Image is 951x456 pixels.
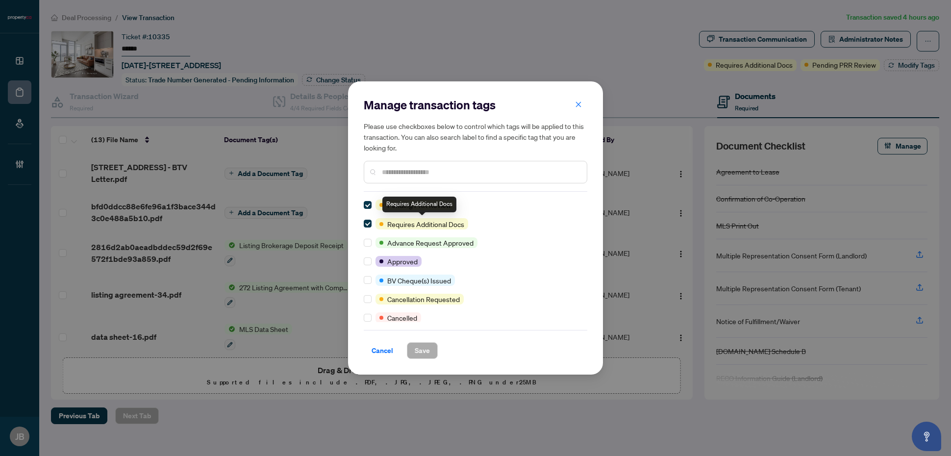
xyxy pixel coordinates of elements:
[387,312,417,323] span: Cancelled
[387,237,474,248] span: Advance Request Approved
[364,121,587,153] h5: Please use checkboxes below to control which tags will be applied to this transaction. You can al...
[382,197,456,212] div: Requires Additional Docs
[364,97,587,113] h2: Manage transaction tags
[387,219,464,229] span: Requires Additional Docs
[407,342,438,359] button: Save
[387,256,418,267] span: Approved
[387,294,460,304] span: Cancellation Requested
[364,342,401,359] button: Cancel
[387,275,451,286] span: BV Cheque(s) Issued
[912,422,941,451] button: Open asap
[575,101,582,108] span: close
[372,343,393,358] span: Cancel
